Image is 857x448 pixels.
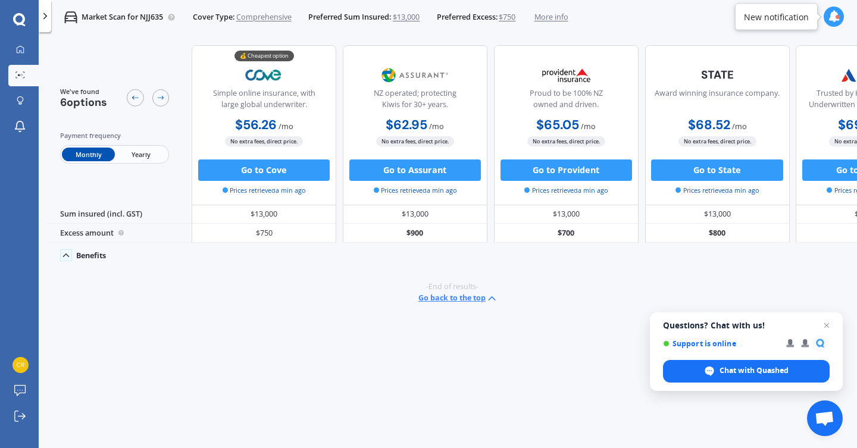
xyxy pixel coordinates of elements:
[47,224,192,243] div: Excess amount
[352,88,478,115] div: NZ operated; protecting Kiwis for 30+ years.
[229,62,299,89] img: Cove.webp
[115,148,167,161] span: Yearly
[47,205,192,224] div: Sum insured (incl. GST)
[581,121,596,131] span: / mo
[76,251,106,261] div: Benefits
[12,357,29,373] img: 0b4a1f31f2574417244cf9154f0d297c
[645,224,790,243] div: $800
[501,159,632,181] button: Go to Provident
[64,11,77,24] img: car.f15378c7a67c060ca3f3.svg
[720,365,789,376] span: Chat with Quashed
[663,339,778,348] span: Support is online
[678,136,756,146] span: No extra fees, direct price.
[744,11,809,23] div: New notification
[386,117,427,133] b: $62.95
[531,62,602,89] img: Provident.png
[380,62,451,89] img: Assurant.png
[494,205,639,224] div: $13,000
[494,224,639,243] div: $700
[82,12,163,23] p: Market Scan for NJJ635
[308,12,391,23] span: Preferred Sum Insured:
[499,12,515,23] span: $750
[62,148,114,161] span: Monthly
[234,51,294,61] div: 💰 Cheapest option
[437,12,498,23] span: Preferred Excess:
[376,136,454,146] span: No extra fees, direct price.
[527,136,605,146] span: No extra fees, direct price.
[225,136,303,146] span: No extra fees, direct price.
[534,12,568,23] span: More info
[418,292,499,305] button: Go back to the top
[60,130,170,141] div: Payment frequency
[201,88,327,115] div: Simple online insurance, with large global underwriter.
[192,205,336,224] div: $13,000
[374,186,457,195] span: Prices retrieved a min ago
[663,360,830,383] span: Chat with Quashed
[651,159,783,181] button: Go to State
[198,159,330,181] button: Go to Cove
[193,12,234,23] span: Cover Type:
[236,12,292,23] span: Comprehensive
[655,88,780,115] div: Award winning insurance company.
[426,281,478,292] span: -End of results-
[682,62,753,87] img: State-text-1.webp
[343,224,487,243] div: $900
[60,87,107,96] span: We've found
[536,117,579,133] b: $65.05
[663,321,830,330] span: Questions? Chat with us!
[393,12,420,23] span: $13,000
[732,121,747,131] span: / mo
[429,121,444,131] span: / mo
[524,186,608,195] span: Prices retrieved a min ago
[645,205,790,224] div: $13,000
[807,400,843,436] a: Open chat
[223,186,306,195] span: Prices retrieved a min ago
[279,121,293,131] span: / mo
[675,186,759,195] span: Prices retrieved a min ago
[235,117,277,133] b: $56.26
[349,159,481,181] button: Go to Assurant
[343,205,487,224] div: $13,000
[60,95,107,109] span: 6 options
[688,117,730,133] b: $68.52
[503,88,629,115] div: Proud to be 100% NZ owned and driven.
[192,224,336,243] div: $750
